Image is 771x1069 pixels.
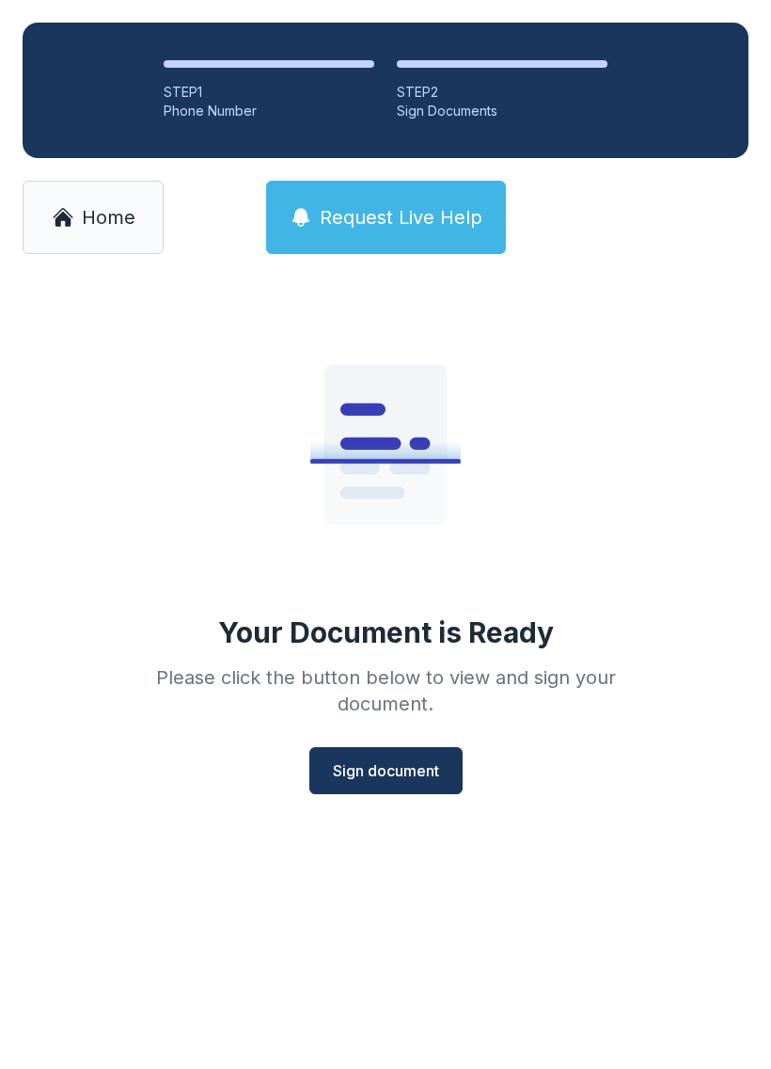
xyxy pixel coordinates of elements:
span: Sign document [333,759,439,782]
div: STEP 1 [164,83,374,102]
span: Home [82,204,135,231]
div: Please click the button below to view and sign your document. [115,664,656,717]
div: Sign Documents [397,102,607,120]
div: Your Document is Ready [218,615,554,649]
div: Phone Number [164,102,374,120]
span: Request Live Help [320,204,482,231]
div: STEP 2 [397,83,607,102]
